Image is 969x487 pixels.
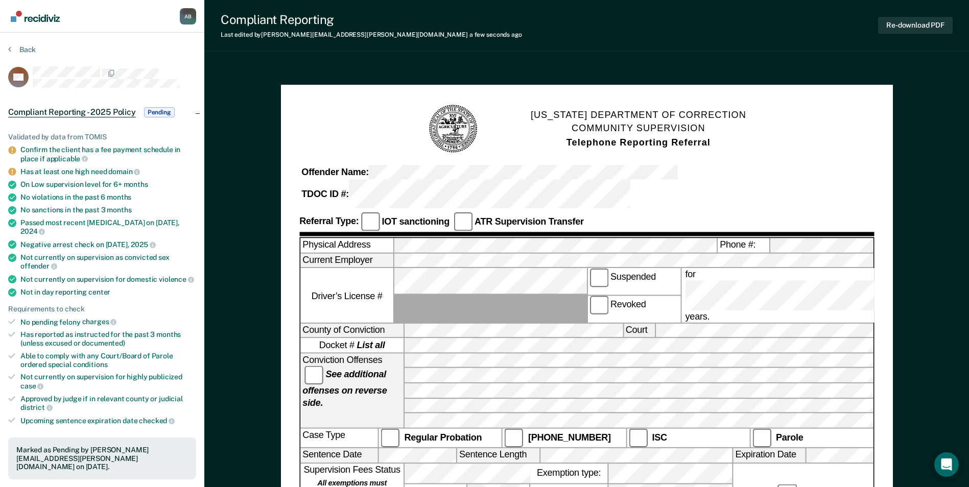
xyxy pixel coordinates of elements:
strong: See additional offenses on reverse side. [302,369,387,408]
strong: List all [357,340,385,350]
span: charges [82,318,117,326]
strong: [PHONE_NUMBER] [528,432,611,442]
input: Parole [752,428,771,447]
input: for years. [685,281,966,310]
div: Not currently on supervision as convicted sex [20,253,196,271]
strong: Offender Name: [301,167,369,178]
div: Case Type [300,428,377,447]
span: documented) [82,339,125,347]
label: Phone #: [718,238,769,252]
strong: Parole [776,432,803,442]
label: Driver’s License # [300,269,393,322]
div: Has reported as instructed for the past 3 months (unless excused or [20,330,196,348]
span: a few seconds ago [469,31,522,38]
div: Negative arrest check on [DATE], [20,240,196,249]
span: center [88,288,110,296]
span: 2025 [131,240,155,249]
span: district [20,403,53,411]
div: Approved by judge if in relevant county or judicial [20,395,196,412]
label: Expiration Date [733,448,805,462]
img: Recidiviz [11,11,60,22]
strong: IOT sanctioning [382,216,449,227]
strong: ISC [652,432,667,442]
label: Sentence Length [457,448,539,462]
div: Able to comply with any Court/Board of Parole ordered special [20,352,196,369]
label: Revoked [587,296,680,323]
div: A B [180,8,196,25]
span: months [107,206,131,214]
button: Re-download PDF [878,17,953,34]
input: Suspended [589,269,608,287]
input: Regular Probation [381,428,399,447]
input: [PHONE_NUMBER] [505,428,523,447]
span: 2024 [20,227,45,235]
span: checked [139,417,175,425]
div: No sanctions in the past 3 [20,206,196,214]
div: Conviction Offenses [300,353,404,427]
span: Pending [144,107,175,117]
strong: Regular Probation [404,432,482,442]
img: TN Seal [428,103,479,155]
div: Validated by data from TOMIS [8,133,196,141]
div: On Low supervision level for 6+ [20,180,196,189]
span: Compliant Reporting - 2025 Policy [8,107,136,117]
div: Not currently on supervision for domestic [20,275,196,284]
div: Has at least one high need domain [20,167,196,176]
label: Physical Address [300,238,393,252]
div: Open Intercom Messenger [934,452,959,477]
span: Docket # [319,339,385,351]
div: Compliant Reporting [221,12,522,27]
span: months [124,180,148,188]
div: No pending felony [20,318,196,327]
div: Upcoming sentence expiration date [20,416,196,425]
strong: Referral Type: [299,216,359,227]
h1: [US_STATE] DEPARTMENT OF CORRECTION COMMUNITY SUPERVISION [531,108,746,150]
input: Revoked [589,296,608,314]
span: violence [159,275,194,283]
div: Passed most recent [MEDICAL_DATA] on [DATE], [20,218,196,236]
input: See additional offenses on reverse side. [304,366,323,384]
div: Not in day reporting [20,288,196,297]
div: Requirements to check [8,305,196,313]
label: Suspended [587,269,680,295]
span: case [20,382,43,390]
label: Sentence Date [300,448,377,462]
button: Profile dropdown button [180,8,196,25]
div: Not currently on supervision for highly publicized [20,373,196,390]
label: County of Conviction [300,323,404,337]
input: IOT sanctioning [361,213,379,231]
strong: ATR Supervision Transfer [475,216,584,227]
div: No violations in the past 6 [20,193,196,202]
input: ATR Supervision Transfer [454,213,472,231]
label: Court [623,323,654,337]
label: Exemption type: [530,463,607,482]
strong: TDOC ID #: [301,189,349,199]
strong: Telephone Reporting Referral [566,137,710,148]
div: Last edited by [PERSON_NAME][EMAIL_ADDRESS][PERSON_NAME][DOMAIN_NAME] [221,31,522,38]
div: Confirm the client has a fee payment schedule in place if applicable [20,145,196,163]
button: Back [8,45,36,54]
label: Current Employer [300,254,393,267]
span: conditions [73,360,108,369]
span: months [107,193,131,201]
label: for years. [683,269,968,322]
input: ISC [628,428,647,447]
span: offender [20,262,57,270]
div: Marked as Pending by [PERSON_NAME][EMAIL_ADDRESS][PERSON_NAME][DOMAIN_NAME] on [DATE]. [16,446,188,471]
